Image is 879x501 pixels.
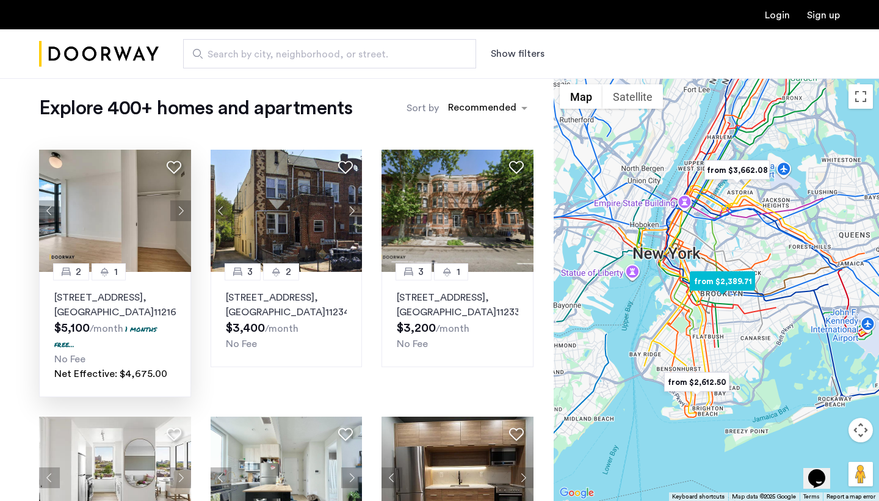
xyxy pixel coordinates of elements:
p: [STREET_ADDRESS] 11234 [226,290,347,320]
ng-select: sort-apartment [442,97,534,119]
img: Google [557,485,597,501]
a: Open this area in Google Maps (opens a new window) [557,485,597,501]
span: $3,400 [226,322,265,334]
span: No Fee [226,339,257,349]
p: [STREET_ADDRESS] 11216 [54,290,176,320]
button: Show satellite imagery [602,84,663,109]
button: Show street map [560,84,602,109]
label: Sort by [407,101,439,115]
a: 31[STREET_ADDRESS], [GEOGRAPHIC_DATA]11233No Fee [382,272,534,367]
a: Registration [807,10,840,20]
span: Map data ©2025 Google [732,494,796,500]
button: Next apartment [170,467,191,488]
img: 2013_638508884260798820.jpeg [382,150,534,272]
button: Drag Pegman onto the map to open Street View [848,462,873,486]
span: Net Effective: $4,675.00 [54,369,167,379]
button: Next apartment [341,200,362,221]
span: 1 [457,265,460,279]
button: Previous apartment [211,467,231,488]
span: 3 [247,265,253,279]
button: Previous apartment [39,200,60,221]
button: Previous apartment [39,467,60,488]
button: Map camera controls [848,418,873,442]
h1: Explore 400+ homes and apartments [39,96,352,120]
img: logo [39,31,159,77]
sub: /month [436,324,469,334]
a: Report a map error [827,492,875,501]
img: 2016_638484540295233130.jpeg [211,150,363,272]
p: [STREET_ADDRESS] 11233 [397,290,518,320]
div: from $2,612.50 [659,368,734,396]
button: Previous apartment [211,200,231,221]
sub: /month [265,324,298,334]
span: Search by city, neighborhood, or street. [208,47,442,62]
a: 21[STREET_ADDRESS], [GEOGRAPHIC_DATA]112161 months free...No FeeNet Effective: $4,675.00 [39,272,191,397]
div: from $3,662.08 [700,156,775,184]
a: Terms (opens in new tab) [803,492,819,501]
span: $5,100 [54,322,90,334]
span: $3,200 [397,322,436,334]
div: Recommended [446,100,516,118]
span: 2 [76,265,81,279]
button: Toggle fullscreen view [848,84,873,109]
span: 2 [286,265,291,279]
div: from $2,389.71 [685,268,760,295]
button: Next apartment [341,467,362,488]
span: No Fee [397,339,428,349]
span: No Fee [54,354,85,364]
button: Next apartment [513,467,534,488]
iframe: chat widget [803,452,842,489]
span: 1 [114,265,118,279]
button: Previous apartment [382,467,402,488]
button: Next apartment [170,200,191,221]
a: Login [765,10,790,20]
input: Apartment Search [183,39,476,68]
sub: /month [90,324,123,334]
img: 2016_638673975962267132.jpeg [39,150,191,272]
a: 32[STREET_ADDRESS], [GEOGRAPHIC_DATA]11234No Fee [211,272,363,367]
a: Cazamio Logo [39,31,159,77]
button: Keyboard shortcuts [672,492,725,501]
span: 3 [418,265,424,279]
button: Show or hide filters [491,46,544,61]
